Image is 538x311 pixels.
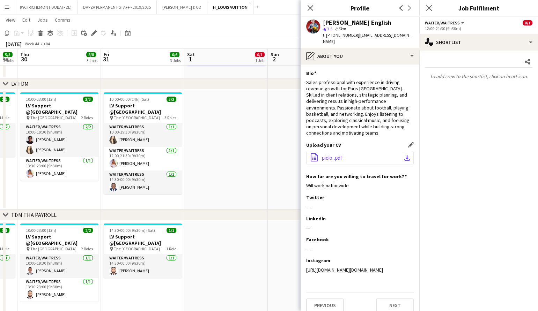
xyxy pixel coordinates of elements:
[306,225,414,231] div: ---
[255,52,265,57] span: 0/1
[157,0,207,14] button: [PERSON_NAME] & CO
[419,3,538,13] h3: Job Fulfilment
[523,20,532,25] span: 0/1
[170,58,181,63] div: 3 Jobs
[43,41,50,46] div: +04
[306,203,414,210] div: ---
[104,92,182,194] app-job-card: 10:00-00:00 (14h) (Sat)3/3LV Support @[GEOGRAPHIC_DATA] The [GEOGRAPHIC_DATA]3 RolesWaiter/Waitre...
[104,170,182,194] app-card-role: Waiter/Waitress1/114:30-00:00 (9h30m)[PERSON_NAME]
[306,245,414,252] div: ---
[306,194,324,200] h3: Twitter
[164,115,176,120] span: 3 Roles
[187,51,195,58] span: Sat
[270,55,279,63] span: 2
[104,223,182,278] app-job-card: 14:30-00:00 (9h30m) (Sat)1/1LV Support @[GEOGRAPHIC_DATA] The [GEOGRAPHIC_DATA]1 RoleWaiter/Waitr...
[20,254,98,278] app-card-role: Waiter/Waitress1/110:00-19:30 (9h30m)[PERSON_NAME]
[104,123,182,147] app-card-role: Waiter/Waitress1/110:00-19:30 (9h30m)[PERSON_NAME]
[26,228,56,233] span: 10:00-23:00 (13h)
[306,182,414,189] div: Will work nationwide
[20,123,98,157] app-card-role: Waiter/Waitress2/210:00-19:30 (9h30m)[PERSON_NAME][PERSON_NAME]
[167,97,176,102] span: 3/3
[35,15,51,24] a: Jobs
[186,55,195,63] span: 1
[52,15,73,24] a: Comms
[109,97,149,102] span: 10:00-00:00 (14h) (Sat)
[30,246,76,251] span: The [GEOGRAPHIC_DATA]
[323,20,391,26] div: [PERSON_NAME] English
[19,55,29,63] span: 30
[306,70,316,76] h3: Bio
[20,103,98,115] h3: LV Support @[GEOGRAPHIC_DATA]
[26,97,56,102] span: 10:00-23:00 (13h)
[207,0,253,14] button: H_LOUIS VUITTON
[306,173,407,180] h3: How far are you willing to travel for work?
[14,0,78,14] button: IWC (RICHEMONT DUBAI FZE)
[20,234,98,246] h3: LV Support @[GEOGRAPHIC_DATA]
[306,215,326,222] h3: LinkedIn
[104,51,109,58] span: Fri
[37,17,48,23] span: Jobs
[334,26,347,31] span: 8.5km
[3,15,18,24] a: View
[22,17,30,23] span: Edit
[306,236,329,243] h3: Facebook
[301,3,419,13] h3: Profile
[20,157,98,181] app-card-role: Waiter/Waitress1/113:30-23:00 (9h30m)[PERSON_NAME]
[20,92,98,181] app-job-card: 10:00-23:00 (13h)3/3LV Support @[GEOGRAPHIC_DATA] The [GEOGRAPHIC_DATA]2 RolesWaiter/Waitress2/21...
[170,52,179,57] span: 6/6
[55,17,71,23] span: Comms
[306,142,341,148] h3: Upload your CV
[20,15,33,24] a: Edit
[306,257,330,264] h3: Instagram
[306,267,383,273] a: [URL][DOMAIN_NAME][DOMAIN_NAME]
[83,97,93,102] span: 3/3
[87,58,97,63] div: 3 Jobs
[419,34,538,51] div: Shortlist
[271,51,279,58] span: Sun
[20,223,98,302] app-job-card: 10:00-23:00 (13h)2/2LV Support @[GEOGRAPHIC_DATA] The [GEOGRAPHIC_DATA]2 RolesWaiter/Waitress1/11...
[81,115,93,120] span: 2 Roles
[104,147,182,170] app-card-role: Waiter/Waitress1/112:00-21:30 (9h30m)[PERSON_NAME]
[11,80,29,87] div: LV TDM
[425,20,465,25] button: Waiter/Waitress
[3,58,14,63] div: 3 Jobs
[23,41,40,46] span: Week 44
[114,246,160,251] span: The [GEOGRAPHIC_DATA]
[20,278,98,302] app-card-role: Waiter/Waitress1/113:30-23:00 (9h30m)[PERSON_NAME]
[30,115,76,120] span: The [GEOGRAPHIC_DATA]
[301,48,419,65] div: About you
[419,70,538,82] p: To add crew to the shortlist, click on heart icon.
[323,32,359,38] span: t. [PHONE_NUMBER]
[425,26,532,31] div: 12:00-21:30 (9h30m)
[6,40,22,47] div: [DATE]
[86,52,96,57] span: 8/8
[11,211,57,218] div: TDM THA PAYROLL
[83,228,93,233] span: 2/2
[81,246,93,251] span: 2 Roles
[6,17,15,23] span: View
[322,155,342,161] span: piolo .pdf
[425,20,460,25] span: Waiter/Waitress
[327,26,332,31] span: 3.5
[306,79,414,136] div: Sales professional with experience in driving revenue growth for Paris [GEOGRAPHIC_DATA]. Skilled...
[114,115,160,120] span: The [GEOGRAPHIC_DATA]
[306,151,414,165] button: piolo .pdf
[20,51,29,58] span: Thu
[104,254,182,278] app-card-role: Waiter/Waitress1/114:30-00:00 (9h30m)[PERSON_NAME]
[255,58,264,63] div: 1 Job
[166,246,176,251] span: 1 Role
[109,228,155,233] span: 14:30-00:00 (9h30m) (Sat)
[103,55,109,63] span: 31
[104,234,182,246] h3: LV Support @[GEOGRAPHIC_DATA]
[78,0,157,14] button: DAFZA PERMANENT STAFF - 2019/2025
[167,228,176,233] span: 1/1
[104,103,182,115] h3: LV Support @[GEOGRAPHIC_DATA]
[3,52,13,57] span: 5/5
[323,32,411,44] span: | [EMAIL_ADDRESS][DOMAIN_NAME]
